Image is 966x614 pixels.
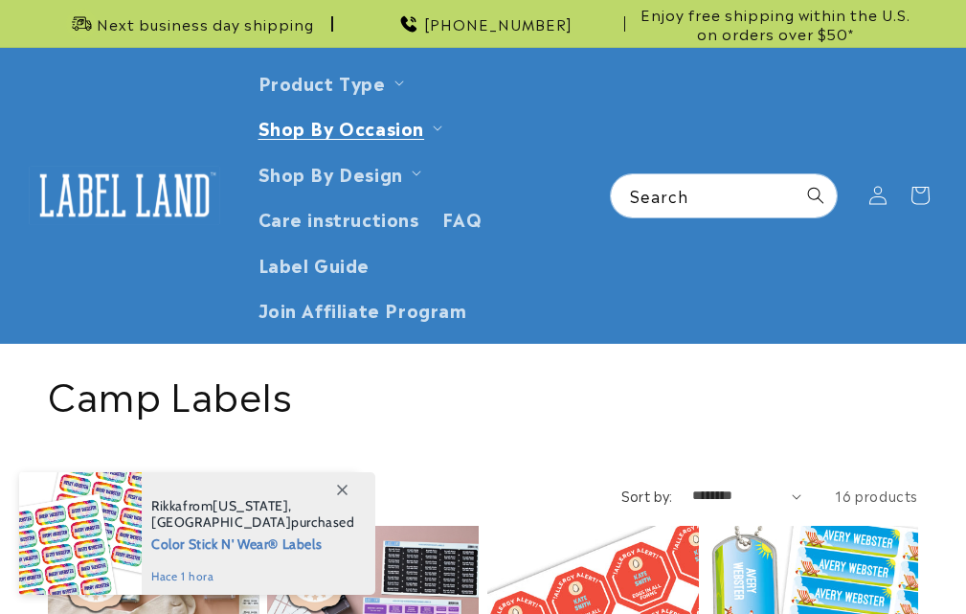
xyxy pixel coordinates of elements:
[97,14,314,34] span: Next business day shipping
[258,69,386,95] a: Product Type
[151,513,291,531] span: [GEOGRAPHIC_DATA]
[247,150,429,195] summary: Shop By Design
[213,497,288,514] span: [US_STATE]
[247,104,451,149] summary: Shop By Occasion
[424,14,573,34] span: [PHONE_NUMBER]
[835,486,918,505] span: 16 products
[29,166,220,225] img: Label Land
[431,195,494,240] a: FAQ
[151,531,355,555] span: Color Stick N' Wear® Labels
[247,286,479,331] a: Join Affiliate Program
[151,497,183,514] span: Rikka
[258,116,425,138] span: Shop By Occasion
[247,59,412,104] summary: Product Type
[258,207,419,229] span: Care instructions
[22,159,228,233] a: Label Land
[621,486,673,505] label: Sort by:
[258,298,467,320] span: Join Affiliate Program
[795,174,837,216] button: Search
[258,160,403,186] a: Shop By Design
[247,195,431,240] a: Care instructions
[633,5,918,42] span: Enjoy free shipping within the U.S. on orders over $50*
[151,568,355,585] span: hace 1 hora
[247,241,382,286] a: Label Guide
[442,207,483,229] span: FAQ
[258,253,371,275] span: Label Guide
[151,498,355,531] span: from , purchased
[48,368,918,418] h1: Camp Labels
